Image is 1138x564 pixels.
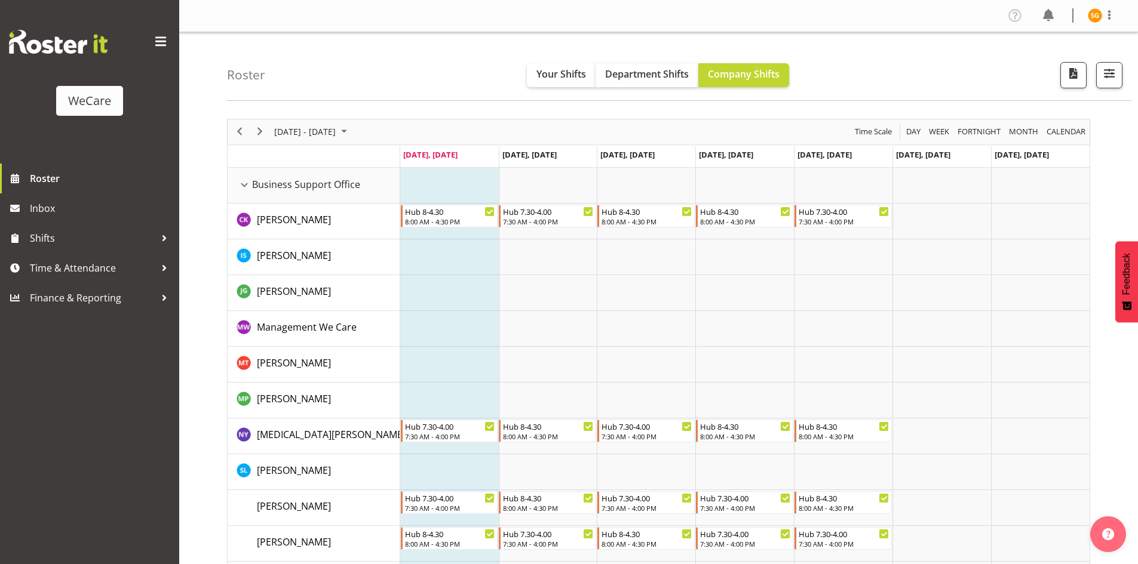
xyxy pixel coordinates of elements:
[503,432,593,441] div: 8:00 AM - 4:30 PM
[700,492,790,504] div: Hub 7.30-4.00
[405,432,495,441] div: 7:30 AM - 4:00 PM
[1102,528,1114,540] img: help-xxl-2.png
[257,428,406,441] span: [MEDICAL_DATA][PERSON_NAME]
[795,527,892,550] div: Tyla Boyd"s event - Hub 7.30-4.00 Begin From Friday, October 3, 2025 at 7:30:00 AM GMT+13:00 Ends...
[799,205,889,217] div: Hub 7.30-4.00
[1096,62,1122,88] button: Filter Shifts
[401,205,498,227] div: Chloe Kim"s event - Hub 8-4.30 Begin From Monday, September 29, 2025 at 8:00:00 AM GMT+13:00 Ends...
[853,124,894,139] button: Time Scale
[401,420,498,442] div: Nikita Yates"s event - Hub 7.30-4.00 Begin From Monday, September 29, 2025 at 7:30:00 AM GMT+13:0...
[854,124,893,139] span: Time Scale
[602,503,692,513] div: 7:30 AM - 4:00 PM
[799,432,889,441] div: 8:00 AM - 4:30 PM
[602,528,692,540] div: Hub 8-4.30
[799,492,889,504] div: Hub 8-4.30
[257,464,331,477] span: [PERSON_NAME]
[30,199,173,217] span: Inbox
[799,503,889,513] div: 8:00 AM - 4:30 PM
[1008,124,1039,139] span: Month
[9,30,108,54] img: Rosterit website logo
[257,213,331,226] span: [PERSON_NAME]
[405,503,495,513] div: 7:30 AM - 4:00 PM
[700,217,790,226] div: 8:00 AM - 4:30 PM
[228,418,400,454] td: Nikita Yates resource
[503,492,593,504] div: Hub 8-4.30
[257,248,331,263] a: [PERSON_NAME]
[708,67,780,81] span: Company Shifts
[700,420,790,432] div: Hub 8-4.30
[257,463,331,477] a: [PERSON_NAME]
[1060,62,1087,88] button: Download a PDF of the roster according to the set date range.
[68,92,111,110] div: WeCare
[503,528,593,540] div: Hub 7.30-4.00
[536,67,586,81] span: Your Shifts
[227,68,265,82] h4: Roster
[228,454,400,490] td: Sarah Lamont resource
[602,420,692,432] div: Hub 7.30-4.00
[928,124,950,139] span: Week
[799,217,889,226] div: 7:30 AM - 4:00 PM
[405,217,495,226] div: 8:00 AM - 4:30 PM
[503,205,593,217] div: Hub 7.30-4.00
[232,124,248,139] button: Previous
[927,124,952,139] button: Timeline Week
[797,149,852,160] span: [DATE], [DATE]
[600,149,655,160] span: [DATE], [DATE]
[257,249,331,262] span: [PERSON_NAME]
[405,528,495,540] div: Hub 8-4.30
[257,212,331,227] a: [PERSON_NAME]
[401,491,498,514] div: Savita Savita"s event - Hub 7.30-4.00 Begin From Monday, September 29, 2025 at 7:30:00 AM GMT+13:...
[257,356,331,370] a: [PERSON_NAME]
[956,124,1002,139] span: Fortnight
[257,356,331,369] span: [PERSON_NAME]
[799,420,889,432] div: Hub 8-4.30
[602,539,692,548] div: 8:00 AM - 4:30 PM
[1045,124,1088,139] button: Month
[696,491,793,514] div: Savita Savita"s event - Hub 7.30-4.00 Begin From Thursday, October 2, 2025 at 7:30:00 AM GMT+13:0...
[405,205,495,217] div: Hub 8-4.30
[250,119,270,144] div: next period
[499,527,596,550] div: Tyla Boyd"s event - Hub 7.30-4.00 Begin From Tuesday, September 30, 2025 at 7:30:00 AM GMT+13:00 ...
[699,149,753,160] span: [DATE], [DATE]
[405,492,495,504] div: Hub 7.30-4.00
[904,124,923,139] button: Timeline Day
[252,177,360,192] span: Business Support Office
[995,149,1049,160] span: [DATE], [DATE]
[956,124,1003,139] button: Fortnight
[229,119,250,144] div: previous period
[228,383,400,418] td: Millie Pumphrey resource
[696,420,793,442] div: Nikita Yates"s event - Hub 8-4.30 Begin From Thursday, October 2, 2025 at 8:00:00 AM GMT+13:00 En...
[795,205,892,227] div: Chloe Kim"s event - Hub 7.30-4.00 Begin From Friday, October 3, 2025 at 7:30:00 AM GMT+13:00 Ends...
[401,527,498,550] div: Tyla Boyd"s event - Hub 8-4.30 Begin From Monday, September 29, 2025 at 8:00:00 AM GMT+13:00 Ends...
[228,311,400,347] td: Management We Care resource
[700,432,790,441] div: 8:00 AM - 4:30 PM
[503,503,593,513] div: 8:00 AM - 4:30 PM
[799,539,889,548] div: 7:30 AM - 4:00 PM
[499,491,596,514] div: Savita Savita"s event - Hub 8-4.30 Begin From Tuesday, September 30, 2025 at 8:00:00 AM GMT+13:00...
[1115,241,1138,322] button: Feedback - Show survey
[700,503,790,513] div: 7:30 AM - 4:00 PM
[30,289,155,307] span: Finance & Reporting
[605,67,689,81] span: Department Shifts
[30,169,173,187] span: Roster
[257,392,331,405] span: [PERSON_NAME]
[698,63,789,87] button: Company Shifts
[597,527,695,550] div: Tyla Boyd"s event - Hub 8-4.30 Begin From Wednesday, October 1, 2025 at 8:00:00 AM GMT+13:00 Ends...
[405,420,495,432] div: Hub 7.30-4.00
[696,527,793,550] div: Tyla Boyd"s event - Hub 7.30-4.00 Begin From Thursday, October 2, 2025 at 7:30:00 AM GMT+13:00 En...
[228,526,400,562] td: Tyla Boyd resource
[503,420,593,432] div: Hub 8-4.30
[700,539,790,548] div: 7:30 AM - 4:00 PM
[597,205,695,227] div: Chloe Kim"s event - Hub 8-4.30 Begin From Wednesday, October 1, 2025 at 8:00:00 AM GMT+13:00 Ends...
[799,528,889,540] div: Hub 7.30-4.00
[257,285,331,298] span: [PERSON_NAME]
[700,528,790,540] div: Hub 7.30-4.00
[30,229,155,247] span: Shifts
[503,217,593,226] div: 7:30 AM - 4:00 PM
[700,205,790,217] div: Hub 8-4.30
[257,499,331,513] a: [PERSON_NAME]
[257,320,357,334] span: Management We Care
[257,320,357,334] a: Management We Care
[1088,8,1102,23] img: sanjita-gurung11279.jpg
[228,490,400,526] td: Savita Savita resource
